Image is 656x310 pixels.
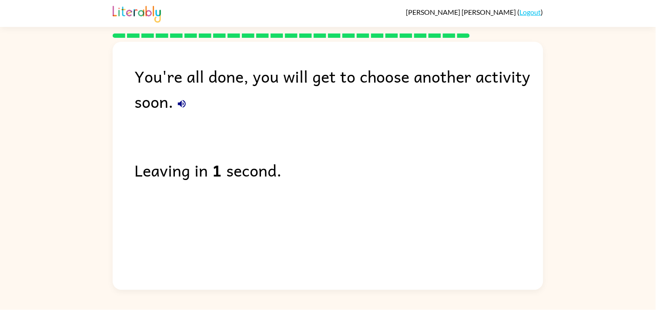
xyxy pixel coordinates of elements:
[134,63,543,114] div: You're all done, you will get to choose another activity soon.
[212,157,222,183] b: 1
[406,8,543,16] div: ( )
[406,8,518,16] span: [PERSON_NAME] [PERSON_NAME]
[520,8,541,16] a: Logout
[113,3,161,23] img: Literably
[134,157,543,183] div: Leaving in second.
